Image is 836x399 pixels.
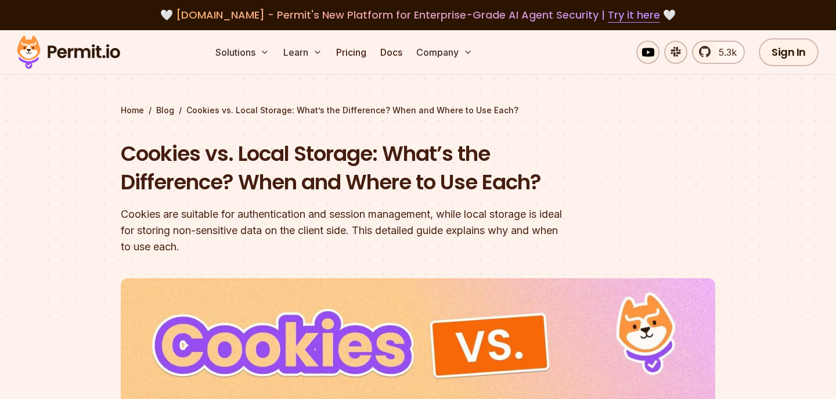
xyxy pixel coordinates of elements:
[759,38,819,66] a: Sign In
[28,7,808,23] div: 🤍 🤍
[121,206,567,255] div: Cookies are suitable for authentication and session management, while local storage is ideal for ...
[176,8,660,22] span: [DOMAIN_NAME] - Permit's New Platform for Enterprise-Grade AI Agent Security |
[121,105,715,116] div: / /
[712,45,737,59] span: 5.3k
[121,105,144,116] a: Home
[412,41,477,64] button: Company
[211,41,274,64] button: Solutions
[608,8,660,23] a: Try it here
[12,33,125,72] img: Permit logo
[331,41,371,64] a: Pricing
[692,41,745,64] a: 5.3k
[156,105,174,116] a: Blog
[121,139,567,197] h1: Cookies vs. Local Storage: What’s the Difference? When and Where to Use Each?
[376,41,407,64] a: Docs
[279,41,327,64] button: Learn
